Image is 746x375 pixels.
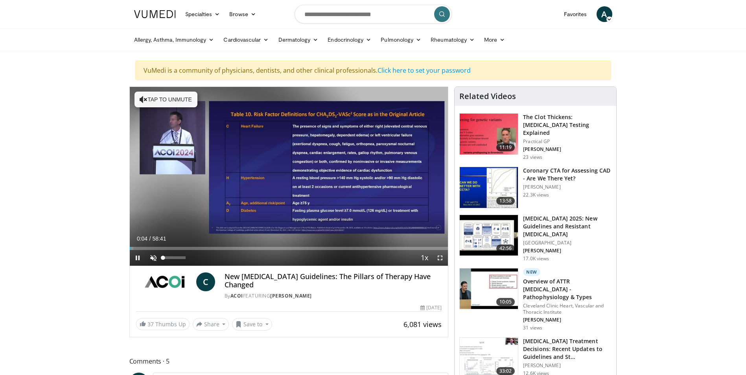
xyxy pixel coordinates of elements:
[270,292,312,299] a: [PERSON_NAME]
[523,278,612,301] h3: Overview of ATTR [MEDICAL_DATA] - Pathophysiology & Types
[416,250,432,266] button: Playback Rate
[460,215,518,256] img: 280bcb39-0f4e-42eb-9c44-b41b9262a277.150x105_q85_crop-smart_upscale.jpg
[147,320,154,328] span: 37
[523,154,542,160] p: 23 views
[496,244,515,252] span: 42:56
[523,167,612,182] h3: Coronary CTA for Assessing CAD - Are We There Yet?
[232,318,272,331] button: Save to
[137,235,147,242] span: 0:04
[496,197,515,205] span: 13:58
[163,256,186,259] div: Volume Level
[460,268,518,309] img: 2f83149f-471f-45a5-8edf-b959582daf19.150x105_q85_crop-smart_upscale.jpg
[420,304,442,311] div: [DATE]
[460,167,518,208] img: 34b2b9a4-89e5-4b8c-b553-8a638b61a706.150x105_q85_crop-smart_upscale.jpg
[219,32,273,48] a: Cardiovascular
[130,87,448,266] video-js: Video Player
[193,318,229,331] button: Share
[130,247,448,250] div: Progress Bar
[523,113,612,137] h3: The Clot Thickens: [MEDICAL_DATA] Testing Explained
[496,367,515,375] span: 33:02
[134,10,176,18] img: VuMedi Logo
[559,6,592,22] a: Favorites
[135,61,611,80] div: VuMedi is a community of physicians, dentists, and other clinical professionals.
[225,6,261,22] a: Browse
[129,356,449,366] span: Comments 5
[523,337,612,361] h3: [MEDICAL_DATA] Treatment Decisions: Recent Updates to Guidelines and St…
[523,248,612,254] p: [PERSON_NAME]
[134,92,197,107] button: Tap to unmute
[523,184,612,190] p: [PERSON_NAME]
[295,5,452,24] input: Search topics, interventions
[496,143,515,151] span: 11:19
[597,6,612,22] a: A
[181,6,225,22] a: Specialties
[523,138,612,145] p: Practical GP
[432,250,448,266] button: Fullscreen
[146,250,161,266] button: Unmute
[459,113,612,160] a: 11:19 The Clot Thickens: [MEDICAL_DATA] Testing Explained Practical GP [PERSON_NAME] 23 views
[230,292,243,299] a: ACOI
[459,167,612,208] a: 13:58 Coronary CTA for Assessing CAD - Are We There Yet? [PERSON_NAME] 22.3K views
[376,32,426,48] a: Pulmonology
[136,272,193,291] img: ACOI
[523,240,612,246] p: [GEOGRAPHIC_DATA]
[479,32,510,48] a: More
[459,92,516,101] h4: Related Videos
[496,298,515,306] span: 10:05
[129,32,219,48] a: Allergy, Asthma, Immunology
[426,32,479,48] a: Rheumatology
[523,146,612,153] p: [PERSON_NAME]
[459,268,612,331] a: 10:05 New Overview of ATTR [MEDICAL_DATA] - Pathophysiology & Types Cleveland Clinic Heart, Vascu...
[225,292,442,300] div: By FEATURING
[523,256,549,262] p: 17.0K views
[523,215,612,238] h3: [MEDICAL_DATA] 2025: New Guidelines and Resistant [MEDICAL_DATA]
[523,362,612,369] p: [PERSON_NAME]
[323,32,376,48] a: Endocrinology
[523,303,612,315] p: Cleveland Clinic Heart, Vascular and Thoracic Institute
[152,235,166,242] span: 58:41
[460,114,518,154] img: 7b0db7e1-b310-4414-a1d3-dac447dbe739.150x105_q85_crop-smart_upscale.jpg
[225,272,442,289] h4: New [MEDICAL_DATA] Guidelines: The Pillars of Therapy Have Changed
[403,320,442,329] span: 6,081 views
[523,325,542,331] p: 31 views
[523,268,540,276] p: New
[196,272,215,291] a: C
[523,192,549,198] p: 22.3K views
[130,250,146,266] button: Pause
[459,215,612,262] a: 42:56 [MEDICAL_DATA] 2025: New Guidelines and Resistant [MEDICAL_DATA] [GEOGRAPHIC_DATA] [PERSON_...
[136,318,190,330] a: 37 Thumbs Up
[274,32,323,48] a: Dermatology
[378,66,471,75] a: Click here to set your password
[149,235,151,242] span: /
[523,317,612,323] p: [PERSON_NAME]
